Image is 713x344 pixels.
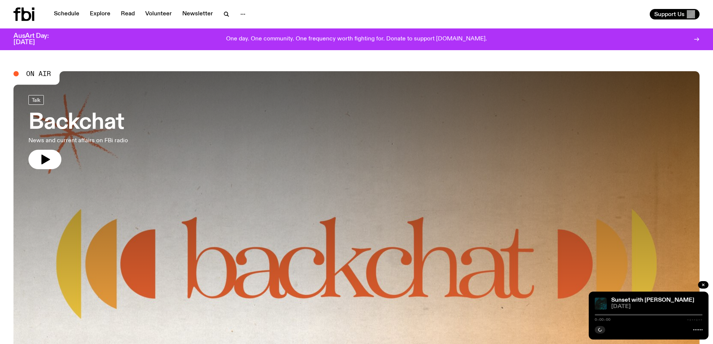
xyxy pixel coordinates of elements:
a: Newsletter [178,9,217,19]
p: One day. One community. One frequency worth fighting for. Donate to support [DOMAIN_NAME]. [226,36,487,43]
a: Talk [28,95,44,105]
a: Explore [85,9,115,19]
a: Schedule [49,9,84,19]
a: Volunteer [141,9,176,19]
a: Sunset with [PERSON_NAME] [611,297,694,303]
button: Support Us [650,9,700,19]
span: 0:00:00 [595,318,610,322]
span: -:--:-- [687,318,703,322]
span: Support Us [654,11,685,18]
a: Read [116,9,139,19]
h3: AusArt Day: [DATE] [13,33,61,46]
a: BackchatNews and current affairs on FBi radio [28,95,128,169]
h3: Backchat [28,112,128,133]
span: [DATE] [611,304,703,310]
span: On Air [26,70,51,77]
p: News and current affairs on FBi radio [28,136,128,145]
span: Talk [32,97,40,103]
